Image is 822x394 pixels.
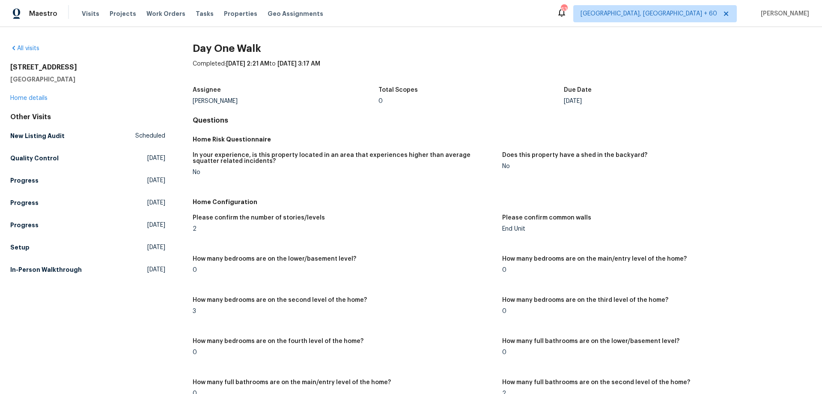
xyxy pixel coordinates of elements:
[502,379,690,385] h5: How many full bathrooms are on the second level of the home?
[564,98,750,104] div: [DATE]
[561,5,567,14] div: 638
[193,98,378,104] div: [PERSON_NAME]
[193,116,812,125] h4: Questions
[502,226,805,232] div: End Unit
[10,150,165,166] a: Quality Control[DATE]
[193,308,495,314] div: 3
[193,44,812,53] h2: Day One Walk
[193,349,495,355] div: 0
[10,128,165,144] a: New Listing AuditScheduled
[10,75,165,84] h5: [GEOGRAPHIC_DATA]
[135,132,165,140] span: Scheduled
[193,267,495,273] div: 0
[193,256,356,262] h5: How many bedrooms are on the lower/basement level?
[147,176,165,185] span: [DATE]
[193,215,325,221] h5: Please confirm the number of stories/levels
[147,243,165,252] span: [DATE]
[502,163,805,169] div: No
[378,98,564,104] div: 0
[564,87,592,93] h5: Due Date
[193,87,221,93] h5: Assignee
[224,9,257,18] span: Properties
[10,221,39,229] h5: Progress
[29,9,57,18] span: Maestro
[502,338,679,344] h5: How many full bathrooms are on the lower/basement level?
[226,61,269,67] span: [DATE] 2:21 AM
[10,45,39,51] a: All visits
[502,215,591,221] h5: Please confirm common walls
[193,198,812,206] h5: Home Configuration
[147,221,165,229] span: [DATE]
[10,154,59,162] h5: Quality Control
[581,9,717,18] span: [GEOGRAPHIC_DATA], [GEOGRAPHIC_DATA] + 60
[10,63,165,72] h2: [STREET_ADDRESS]
[502,297,668,303] h5: How many bedrooms are on the third level of the home?
[10,265,82,274] h5: In-Person Walkthrough
[193,338,363,344] h5: How many bedrooms are on the fourth level of the home?
[10,217,165,233] a: Progress[DATE]
[502,308,805,314] div: 0
[147,154,165,162] span: [DATE]
[277,61,320,67] span: [DATE] 3:17 AM
[10,132,65,140] h5: New Listing Audit
[196,11,214,17] span: Tasks
[147,199,165,207] span: [DATE]
[502,152,647,158] h5: Does this property have a shed in the backyard?
[757,9,809,18] span: [PERSON_NAME]
[193,379,391,385] h5: How many full bathrooms are on the main/entry level of the home?
[268,9,323,18] span: Geo Assignments
[193,152,495,164] h5: In your experience, is this property located in an area that experiences higher than average squa...
[10,262,165,277] a: In-Person Walkthrough[DATE]
[82,9,99,18] span: Visits
[10,243,30,252] h5: Setup
[502,349,805,355] div: 0
[10,195,165,211] a: Progress[DATE]
[10,173,165,188] a: Progress[DATE]
[378,87,418,93] h5: Total Scopes
[10,199,39,207] h5: Progress
[10,176,39,185] h5: Progress
[502,267,805,273] div: 0
[193,60,812,82] div: Completed: to
[110,9,136,18] span: Projects
[502,256,687,262] h5: How many bedrooms are on the main/entry level of the home?
[146,9,185,18] span: Work Orders
[193,226,495,232] div: 2
[10,240,165,255] a: Setup[DATE]
[10,113,165,121] div: Other Visits
[193,135,812,144] h5: Home Risk Questionnaire
[193,297,367,303] h5: How many bedrooms are on the second level of the home?
[147,265,165,274] span: [DATE]
[10,95,48,101] a: Home details
[193,169,495,175] div: No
